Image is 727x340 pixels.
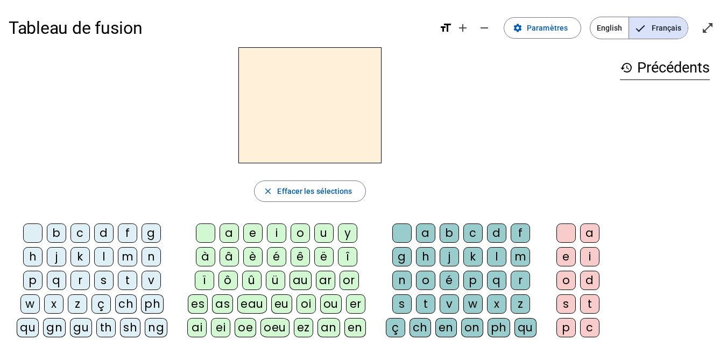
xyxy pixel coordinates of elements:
button: Entrer en plein écran [697,17,718,39]
div: an [317,318,340,337]
div: as [212,294,233,314]
div: t [416,294,435,314]
div: th [96,318,116,337]
h1: Tableau de fusion [9,11,430,45]
div: o [291,223,310,243]
div: ch [410,318,431,337]
div: ch [115,294,137,314]
div: j [440,247,459,266]
div: en [435,318,457,337]
div: é [267,247,286,266]
button: Effacer les sélections [254,180,365,202]
div: f [118,223,137,243]
span: Français [629,17,688,39]
span: Effacer les sélections [277,185,352,198]
div: ç [386,318,405,337]
div: g [142,223,161,243]
div: ai [187,318,207,337]
mat-icon: settings [513,23,523,33]
div: qu [17,318,39,337]
div: eau [237,294,267,314]
div: s [94,271,114,290]
button: Augmenter la taille de la police [452,17,474,39]
mat-icon: add [456,21,469,34]
div: a [220,223,239,243]
div: n [392,271,412,290]
div: s [392,294,412,314]
div: x [487,294,506,314]
div: è [243,247,263,266]
div: ph [141,294,164,314]
mat-icon: close [263,186,273,196]
div: eu [271,294,292,314]
div: a [580,223,599,243]
div: sh [120,318,140,337]
div: z [68,294,87,314]
div: h [23,247,43,266]
div: j [47,247,66,266]
div: ô [218,271,238,290]
div: k [463,247,483,266]
div: ei [211,318,230,337]
div: v [440,294,459,314]
div: d [580,271,599,290]
div: c [463,223,483,243]
div: ez [294,318,313,337]
div: or [340,271,359,290]
div: p [23,271,43,290]
button: Paramètres [504,17,581,39]
div: h [416,247,435,266]
div: o [416,271,435,290]
div: l [94,247,114,266]
div: n [142,247,161,266]
div: b [440,223,459,243]
h3: Précédents [620,56,710,80]
div: m [511,247,530,266]
mat-button-toggle-group: Language selection [590,17,688,39]
div: p [463,271,483,290]
div: ë [314,247,334,266]
div: q [47,271,66,290]
div: y [338,223,357,243]
div: on [461,318,483,337]
div: ç [91,294,111,314]
div: r [511,271,530,290]
button: Diminuer la taille de la police [474,17,495,39]
div: t [118,271,137,290]
div: oe [235,318,256,337]
div: b [47,223,66,243]
div: ou [320,294,342,314]
div: k [70,247,90,266]
div: q [487,271,506,290]
div: t [580,294,599,314]
div: d [94,223,114,243]
div: oi [297,294,316,314]
div: qu [514,318,537,337]
div: a [416,223,435,243]
div: i [267,223,286,243]
div: ar [316,271,335,290]
div: c [70,223,90,243]
mat-icon: format_size [439,21,452,34]
div: p [556,318,576,337]
div: au [290,271,312,290]
div: f [511,223,530,243]
div: ê [291,247,310,266]
div: e [556,247,576,266]
div: l [487,247,506,266]
div: î [338,247,357,266]
span: Paramètres [527,21,568,34]
mat-icon: remove [478,21,491,34]
div: ï [195,271,214,290]
div: g [392,247,412,266]
span: English [590,17,629,39]
div: z [511,294,530,314]
div: s [556,294,576,314]
div: é [440,271,459,290]
div: es [188,294,208,314]
div: en [344,318,366,337]
div: v [142,271,161,290]
div: ng [145,318,167,337]
div: gn [43,318,66,337]
div: i [580,247,599,266]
